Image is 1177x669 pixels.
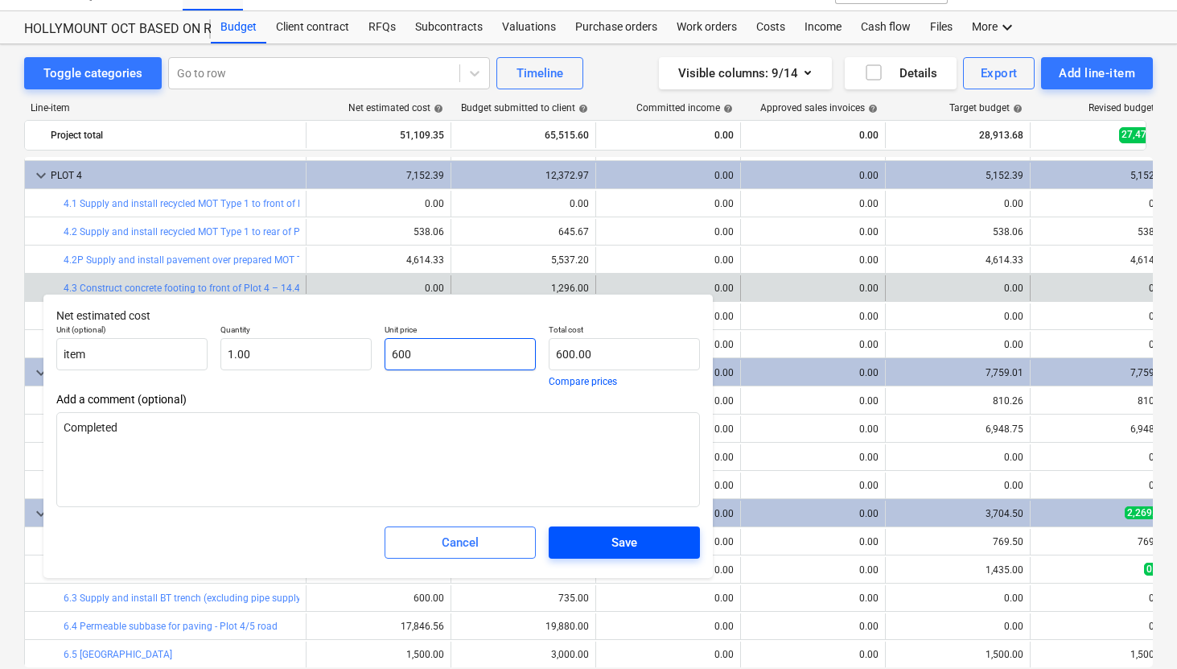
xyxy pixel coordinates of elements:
div: 0.00 [1149,339,1168,350]
span: help [720,104,733,114]
span: keyboard_arrow_down [31,166,51,185]
div: 0.00 [1149,452,1168,463]
a: 6.5 [GEOGRAPHIC_DATA] [64,649,172,660]
div: Cancel [442,532,479,553]
div: 0.00 [1004,198,1023,209]
button: Compare prices [549,377,617,386]
div: Approved sales invoices [760,102,878,114]
a: Valuations [492,11,566,43]
div: 4,614.33 [1130,254,1168,266]
textarea: Completed [56,412,700,507]
div: Export [981,63,1018,84]
div: 7,152.39 [313,170,444,181]
button: Save [549,527,700,559]
div: 0.00 [1004,283,1023,294]
div: 0.00 [747,170,879,181]
div: 538.06 [1138,226,1168,237]
div: 0.00 [1004,339,1023,350]
button: Export [963,57,1035,89]
a: Client contract [266,11,359,43]
div: 51,109.35 [313,122,444,148]
span: Add a comment (optional) [56,393,700,406]
div: 28,913.68 [892,122,1023,148]
div: HOLLYMOUNT OCT BASED ON REV [DATE] [24,21,191,38]
div: 7,759.01 [1037,367,1168,378]
a: Subcontracts [405,11,492,43]
div: Visible columns : 9/14 [678,63,813,84]
a: Files [920,11,962,43]
div: 3,000.00 [551,649,589,660]
div: 5,152.39 [892,170,1023,181]
span: help [430,104,443,114]
div: 1,500.00 [406,649,444,660]
p: Quantity [220,324,372,338]
div: Costs [747,11,795,43]
i: keyboard_arrow_down [998,18,1017,37]
a: Purchase orders [566,11,667,43]
div: 0.00 [603,254,734,266]
a: 4.2P Supply and install pavement over prepared MOT Type 1 to rear of Plot 4 (North side) [64,254,450,266]
span: 27,478.68 [1119,127,1168,142]
div: 538.06 [993,226,1023,237]
div: 0.00 [1149,480,1168,491]
div: 4,614.33 [986,254,1023,266]
div: 0.00 [747,593,879,604]
div: 0.00 [747,480,879,491]
div: Cash flow [851,11,920,43]
div: 5,152.39 [1037,170,1168,181]
div: 0.00 [603,649,734,660]
div: 0.00 [570,198,589,209]
div: 735.00 [558,593,589,604]
button: Timeline [496,57,583,89]
a: Work orders [667,11,747,43]
span: keyboard_arrow_down [31,504,51,523]
div: Toggle categories [43,63,142,84]
div: 0.00 [747,254,879,266]
div: Budget [211,11,266,43]
button: Add line-item [1041,57,1153,89]
div: 0.00 [747,339,879,350]
div: Revised budget [1089,102,1167,114]
div: Target budget [949,102,1023,114]
div: 0.00 [747,564,879,576]
div: Add line-item [1059,63,1135,84]
div: 810.26 [993,395,1023,407]
span: keyboard_arrow_down [31,363,51,382]
div: Save [611,532,637,553]
div: 810.26 [1138,395,1168,407]
a: 4.1 Supply and install recycled MOT Type 1 to front of Plot 4 for paving (Road work) [64,198,425,209]
div: 0.00 [747,226,879,237]
p: Net estimated cost [56,308,700,324]
div: Committed income [636,102,733,114]
div: 0.00 [747,367,879,378]
div: 0.00 [1004,311,1023,322]
div: 0.00 [747,423,879,435]
a: 4.3 Construct concrete footing to front of Plot 4 – 14.4 m length [64,283,341,294]
div: 0.00 [747,536,879,547]
div: 3,704.50 [892,508,1023,519]
div: 0.00 [747,649,879,660]
div: 0.00 [1149,311,1168,322]
div: 0.00 [425,198,444,209]
div: 538.06 [414,226,444,237]
div: 769.50 [1138,536,1168,547]
span: help [575,104,588,114]
div: 0.00 [747,198,879,209]
div: 0.00 [603,283,734,294]
div: Project total [51,122,299,148]
div: 769.50 [993,536,1023,547]
div: 19,880.00 [545,621,589,632]
a: RFQs [359,11,405,43]
iframe: Chat Widget [1097,592,1177,669]
button: Toggle categories [24,57,162,89]
div: 6,948.75 [1130,423,1168,435]
div: 0.00 [603,621,734,632]
div: 7,759.01 [892,367,1023,378]
span: help [1010,104,1023,114]
div: Budget submitted to client [461,102,588,114]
